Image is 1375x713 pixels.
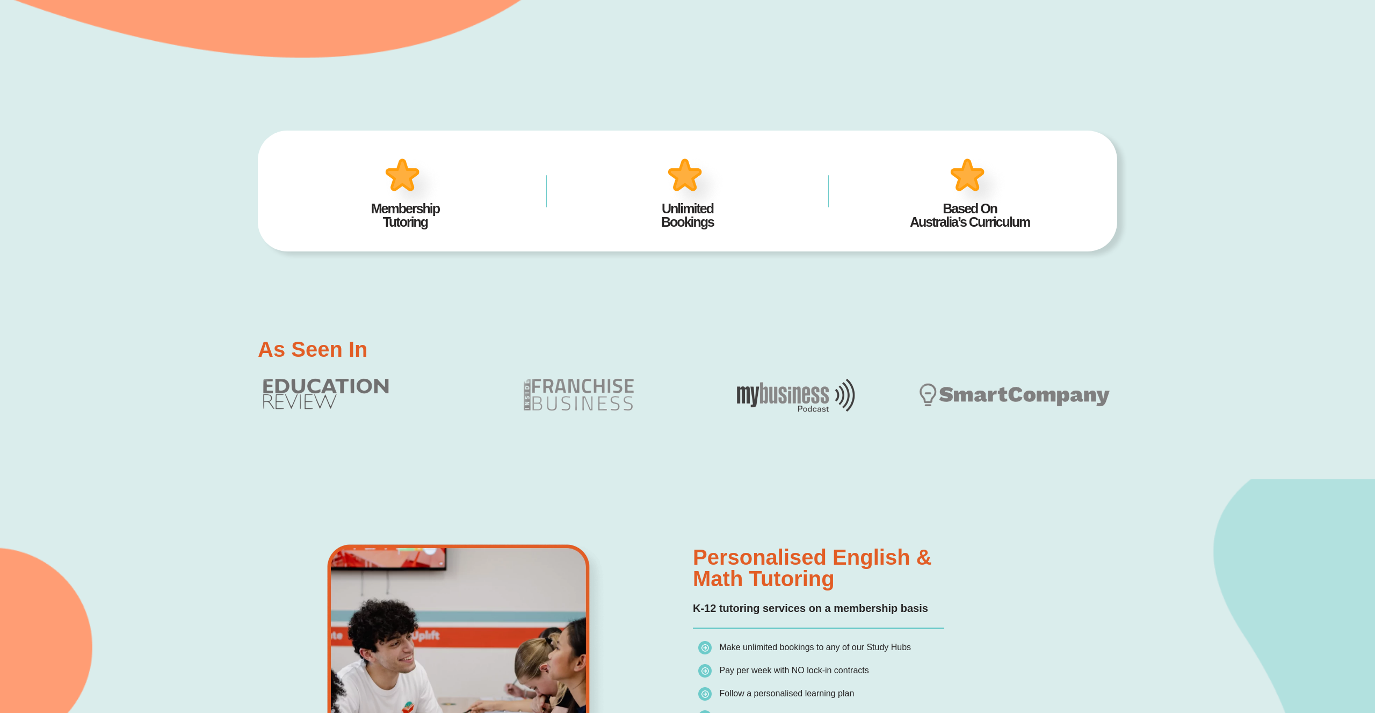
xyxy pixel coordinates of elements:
[719,666,869,675] span: Pay per week with NO lock-in contracts
[280,202,530,229] h2: Membership Tutoring
[719,689,854,698] span: Follow a personalised learning plan
[698,641,712,654] img: icon-list.png
[698,687,712,701] img: icon-list.png
[698,664,712,678] img: icon-list.png
[719,643,911,652] span: Make unlimited bookings to any of our Study Hubs
[1191,592,1375,713] iframe: Chat Widget
[693,546,1112,589] h2: Personalised English & Math Tutoring
[563,202,813,229] h2: Unlimited Bookings
[693,600,1112,617] h2: K-12 tutoring services on a membership basis
[845,202,1095,229] h2: Based On Australia’s Curriculum
[258,339,368,360] h2: As Seen In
